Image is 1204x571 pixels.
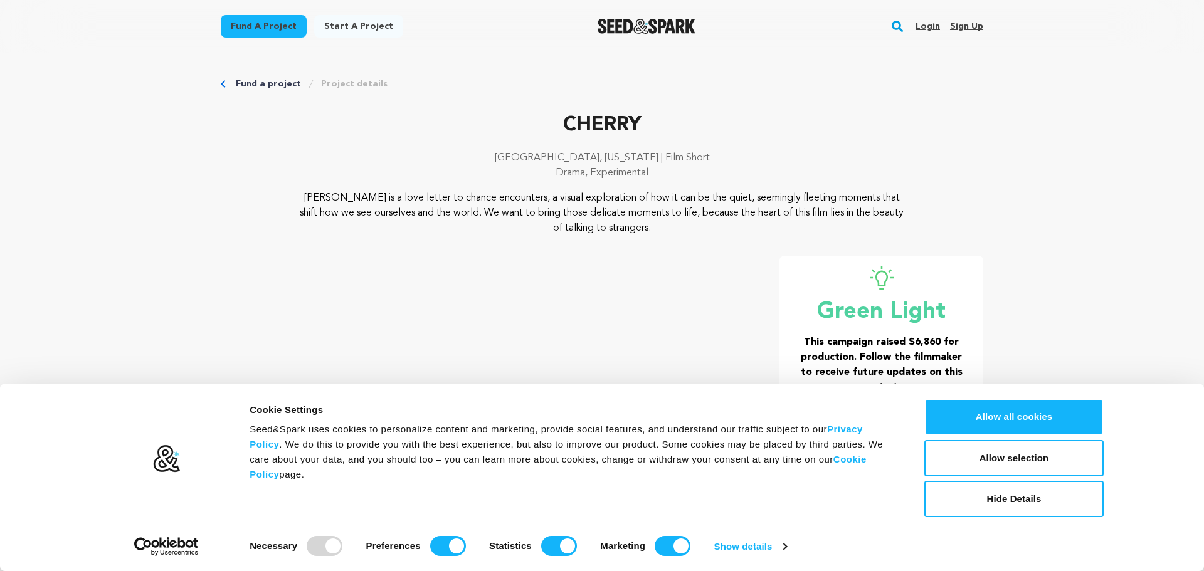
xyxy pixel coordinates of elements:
[924,481,1104,517] button: Hide Details
[314,15,403,38] a: Start a project
[489,540,532,551] strong: Statistics
[598,19,696,34] img: Seed&Spark Logo Dark Mode
[795,335,968,395] h3: This campaign raised $6,860 for production. Follow the filmmaker to receive future updates on thi...
[249,531,250,532] legend: Consent Selection
[916,16,940,36] a: Login
[366,540,421,551] strong: Preferences
[236,78,301,90] a: Fund a project
[221,15,307,38] a: Fund a project
[221,78,983,90] div: Breadcrumb
[221,165,983,181] p: Drama, Experimental
[250,422,896,482] div: Seed&Spark uses cookies to personalize content and marketing, provide social features, and unders...
[924,440,1104,476] button: Allow selection
[221,150,983,165] p: [GEOGRAPHIC_DATA], [US_STATE] | Film Short
[221,110,983,140] p: CHERRY
[795,300,968,325] p: Green Light
[250,540,297,551] strong: Necessary
[950,16,983,36] a: Sign up
[250,402,896,417] div: Cookie Settings
[152,444,181,473] img: logo
[714,537,787,556] a: Show details
[600,540,645,551] strong: Marketing
[924,399,1104,435] button: Allow all cookies
[321,78,388,90] a: Project details
[297,191,907,236] p: [PERSON_NAME] is a love letter to chance encounters, a visual exploration of how it can be the qu...
[598,19,696,34] a: Seed&Spark Homepage
[250,424,863,449] a: Privacy Policy
[112,537,221,556] a: Usercentrics Cookiebot - opens in a new window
